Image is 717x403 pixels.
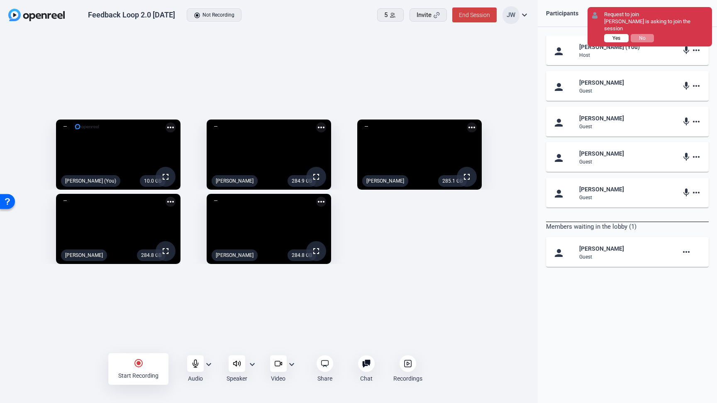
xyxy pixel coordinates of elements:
mat-icon: fullscreen [462,172,472,182]
img: OpenReel logo [8,9,65,21]
div: Guest [579,88,676,94]
mat-icon: more_horiz [681,247,691,257]
mat-icon: expand_more [247,359,257,369]
div: Video [271,374,285,383]
div: Guest [579,159,676,165]
mat-icon: more_horiz [467,122,477,132]
div: [PERSON_NAME] [579,149,676,159]
div: [PERSON_NAME] [579,244,676,254]
mat-icon: radio_button_checked [134,358,144,368]
div: Chat [360,374,373,383]
div: Feedback Loop 2.0 [DATE] [88,10,175,20]
mat-icon: mic [681,117,691,127]
div: Members waiting in the lobby (1) [546,222,709,232]
mat-icon: more_horiz [316,122,326,132]
mat-icon: mic [681,45,691,55]
mat-icon: person [553,81,563,91]
mat-icon: person [553,188,563,198]
span: 5 [384,10,388,20]
button: 5 [377,8,404,22]
mat-icon: expand_more [204,359,214,369]
div: [PERSON_NAME] [212,249,258,261]
div: 284.8 GB [137,249,166,261]
button: Yes [604,34,629,42]
div: 285.1 GB [438,175,467,187]
div: Guest [579,254,676,260]
mat-icon: more_horiz [166,122,176,132]
button: Invite [410,8,447,22]
mat-icon: expand_more [287,359,297,369]
div: Host [579,52,676,59]
img: logo [74,122,100,131]
mat-icon: fullscreen [311,172,321,182]
div: Recordings [393,374,422,383]
mat-icon: fullscreen [311,246,321,256]
div: Share [317,374,332,383]
mat-icon: more_horiz [691,81,701,91]
div: JW [502,6,519,24]
mat-icon: person [553,152,563,162]
mat-icon: more_horiz [316,197,326,207]
mat-icon: more_horiz [691,117,701,127]
mat-icon: person [553,117,563,127]
div: Speaker [227,374,247,383]
span: Yes [612,35,620,41]
div: 10.0 GB [140,175,166,187]
div: 284.8 GB [288,249,316,261]
mat-icon: person [553,45,563,55]
div: [PERSON_NAME] [579,184,676,194]
mat-icon: mic [681,81,691,91]
mat-icon: more_horiz [691,188,701,198]
mat-icon: person [553,247,563,257]
mat-icon: more_horiz [166,197,176,207]
div: [PERSON_NAME] is asking to join the session [604,18,708,32]
div: [PERSON_NAME] [61,249,107,261]
div: 284.9 GB [288,175,316,187]
button: End Session [452,7,497,22]
div: Participants [546,8,578,18]
mat-icon: fullscreen [161,172,171,182]
mat-icon: expand_more [519,10,529,20]
div: [PERSON_NAME] [579,113,676,123]
button: No [631,34,654,42]
mat-icon: fullscreen [161,246,171,256]
div: Start Recording [118,371,159,380]
mat-icon: mic [681,188,691,198]
div: [PERSON_NAME] [362,175,408,187]
div: [PERSON_NAME] (You) [579,42,676,52]
mat-icon: more_horiz [691,152,701,162]
div: [PERSON_NAME] [579,78,676,88]
span: No [639,35,646,41]
div: [PERSON_NAME] (You) [61,175,120,187]
div: Guest [579,194,676,201]
mat-icon: more_horiz [691,45,701,55]
div: [PERSON_NAME] [212,175,258,187]
span: End Session [459,12,490,18]
mat-icon: mic [681,152,691,162]
span: Invite [417,10,432,20]
div: Request to join [604,11,708,18]
div: Guest [579,123,676,130]
div: Audio [188,374,203,383]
